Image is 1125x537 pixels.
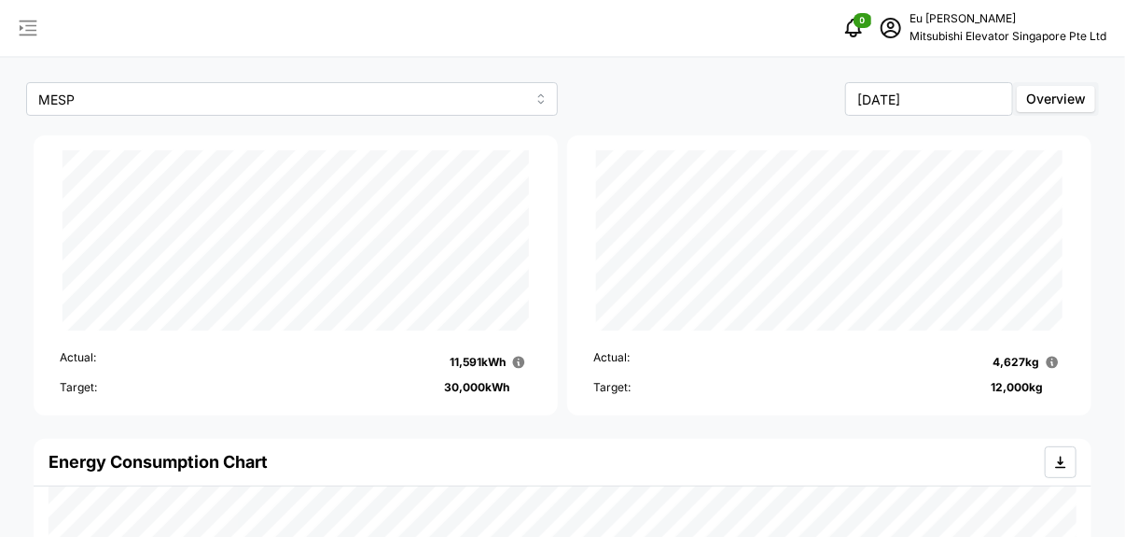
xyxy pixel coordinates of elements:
[444,379,509,397] p: 30,000 kWh
[1026,91,1086,106] span: Overview
[49,450,268,474] h4: Energy Consumption Chart
[450,354,506,372] p: 11,591 kWh
[872,9,910,47] button: schedule
[993,354,1039,372] p: 4,627 kg
[835,9,872,47] button: notifications
[910,10,1106,28] p: Eu [PERSON_NAME]
[593,379,631,397] p: Target:
[991,379,1043,397] p: 12,000 kg
[860,14,866,27] span: 0
[593,349,630,375] p: Actual:
[60,349,96,375] p: Actual:
[845,82,1013,116] input: Select Month
[910,28,1106,46] p: Mitsubishi Elevator Singapore Pte Ltd
[60,379,97,397] p: Target:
